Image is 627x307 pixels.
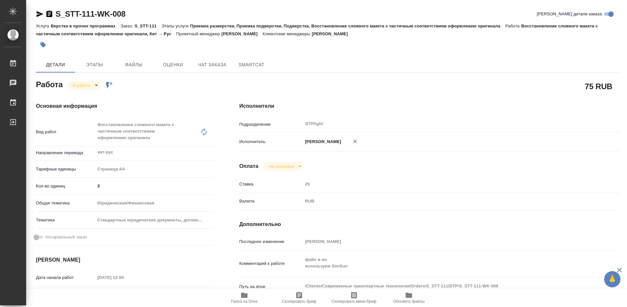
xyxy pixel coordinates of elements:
[51,24,121,28] p: Верстка в прочих программах
[303,281,588,292] textarea: /Clients/Современные транспортные технологии/Orders/S_STT-111/DTP/S_STT-111-WK-008
[79,61,110,69] span: Этапы
[537,11,602,17] span: [PERSON_NAME] детали заказа
[71,83,92,88] button: В работе
[239,220,620,228] h4: Дополнительно
[118,61,150,69] span: Файлы
[303,237,588,246] input: Пустое поле
[36,274,95,281] p: Дата начала работ
[36,24,51,28] p: Услуга
[348,134,362,149] button: Удалить исполнителя
[36,256,213,264] h4: [PERSON_NAME]
[239,283,303,290] p: Путь на drive
[217,289,272,307] button: Папка на Drive
[95,164,213,175] div: Страница А4
[95,215,213,226] div: Стандартные юридические документы, договоры, уставы
[239,102,620,110] h4: Исполнители
[95,198,213,209] div: Юридическая/Финансовая
[197,61,228,69] span: Чат заказа
[121,24,135,28] p: Заказ:
[303,138,341,145] p: [PERSON_NAME]
[267,164,296,169] button: Не оплачена
[157,61,189,69] span: Оценки
[264,162,304,171] div: В работе
[272,289,327,307] button: Скопировать бриф
[36,129,95,135] p: Вид работ
[36,78,63,90] h2: Работа
[36,183,95,189] p: Кол-во единиц
[239,260,303,267] p: Комментарий к работе
[239,162,259,170] h4: Оплата
[239,138,303,145] p: Исполнитель
[303,254,588,272] textarea: файл в ин используем SimSun
[505,24,521,28] p: Работа
[604,271,620,287] button: 🙏
[40,61,71,69] span: Детали
[239,121,303,128] p: Подразделение
[135,24,161,28] p: S_STT-111
[303,196,588,207] div: RUB
[36,102,213,110] h4: Основная информация
[393,299,425,304] span: Обновить файлы
[221,31,263,36] p: [PERSON_NAME]
[176,31,221,36] p: Проектный менеджер
[36,38,50,52] button: Добавить тэг
[36,10,44,18] button: Скопировать ссылку для ЯМессенджера
[585,81,612,92] h2: 75 RUB
[45,234,87,240] span: Нотариальный заказ
[95,181,213,191] input: ✎ Введи что-нибудь
[36,166,95,172] p: Тарифные единицы
[303,179,588,189] input: Пустое поле
[236,61,267,69] span: SmartCat
[331,299,376,304] span: Скопировать мини-бриф
[56,9,125,18] a: S_STT-111-WK-008
[36,217,95,223] p: Тематика
[161,24,190,28] p: Этапы услуги
[282,299,316,304] span: Скопировать бриф
[239,238,303,245] p: Последнее изменение
[239,181,303,187] p: Ставка
[239,198,303,204] p: Валюта
[190,24,505,28] p: Приемка разверстки, Приемка подверстки, Подверстка, Восстановление сложного макета с частичным со...
[45,10,53,18] button: Скопировать ссылку
[312,31,353,36] p: [PERSON_NAME]
[36,150,95,156] p: Направление перевода
[231,299,258,304] span: Папка на Drive
[381,289,436,307] button: Обновить файлы
[327,289,381,307] button: Скопировать мини-бриф
[607,272,618,286] span: 🙏
[95,273,152,282] input: Пустое поле
[68,81,100,90] div: В работе
[263,31,312,36] p: Клиентские менеджеры
[36,200,95,206] p: Общая тематика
